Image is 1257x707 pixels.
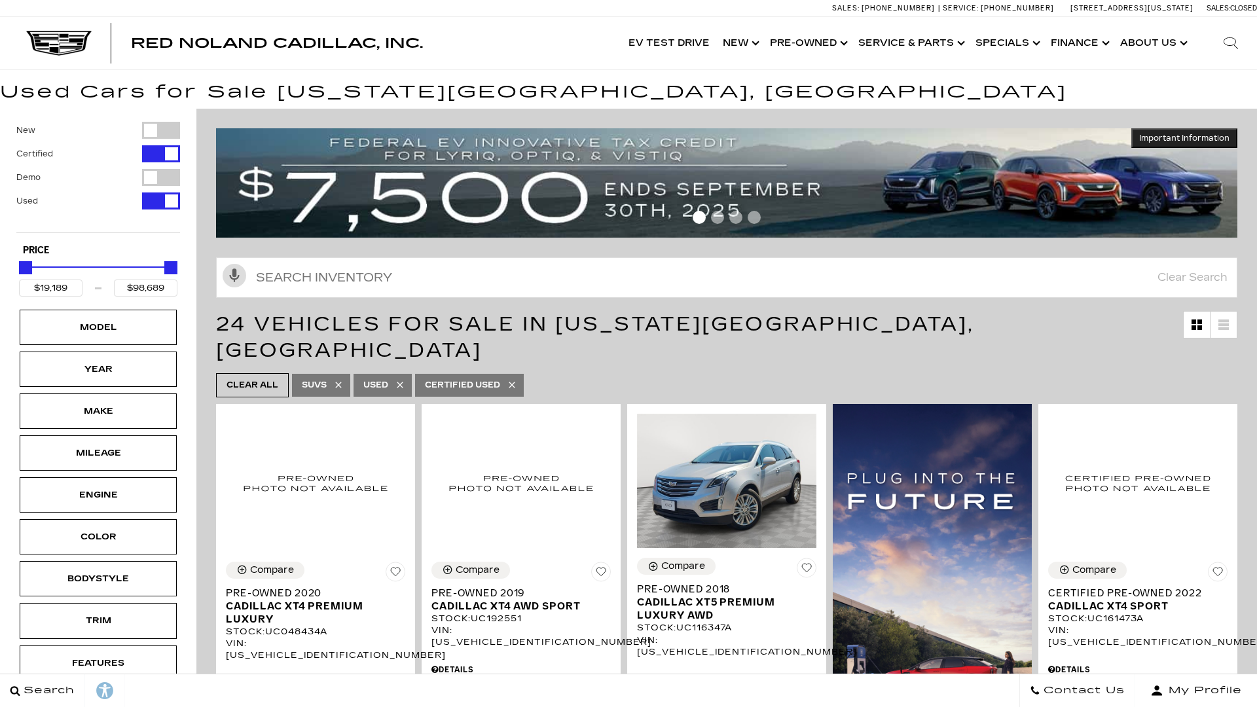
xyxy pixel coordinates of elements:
[1163,681,1242,700] span: My Profile
[1048,664,1228,676] div: Pricing Details - Certified Pre-Owned 2022 Cadillac XT4 Sport
[637,558,716,575] button: Compare Vehicle
[226,587,405,626] a: Pre-Owned 2020Cadillac XT4 Premium Luxury
[16,147,53,160] label: Certified
[763,17,852,69] a: Pre-Owned
[216,128,1237,238] img: vrp-tax-ending-august-version
[431,625,611,648] div: VIN: [US_VEHICLE_IDENTIFICATION_NUMBER]
[1048,562,1127,579] button: Compare Vehicle
[1114,17,1192,69] a: About Us
[1131,128,1237,148] button: Important Information
[20,393,177,429] div: MakeMake
[832,5,938,12] a: Sales: [PHONE_NUMBER]
[65,488,131,502] div: Engine
[164,261,177,274] div: Maximum Price
[431,600,601,613] span: Cadillac XT4 AWD Sport
[637,596,807,622] span: Cadillac XT5 Premium Luxury AWD
[226,638,405,661] div: VIN: [US_VEHICLE_IDENTIFICATION_NUMBER]
[363,377,388,393] span: Used
[19,257,177,297] div: Price
[711,211,724,224] span: Go to slide 2
[302,377,327,393] span: SUVs
[1048,613,1228,625] div: Stock : UC161473A
[65,320,131,335] div: Model
[981,4,1054,12] span: [PHONE_NUMBER]
[622,17,716,69] a: EV Test Drive
[637,414,816,549] img: 2018 Cadillac XT5 Premium Luxury AWD
[1230,4,1257,12] span: Closed
[114,280,177,297] input: Maximum
[65,571,131,586] div: Bodystyle
[797,558,816,583] button: Save Vehicle
[1048,587,1228,613] a: Certified Pre-Owned 2022Cadillac XT4 Sport
[226,626,405,638] div: Stock : UC048434A
[1040,681,1125,700] span: Contact Us
[16,124,35,137] label: New
[693,211,706,224] span: Go to slide 1
[969,17,1044,69] a: Specials
[431,562,510,579] button: Compare Vehicle
[716,17,763,69] a: New
[20,645,177,681] div: FeaturesFeatures
[431,414,611,552] img: 2019 Cadillac XT4 AWD Sport
[456,564,500,576] div: Compare
[20,435,177,471] div: MileageMileage
[1207,4,1230,12] span: Sales:
[20,681,75,700] span: Search
[637,673,816,685] div: Pricing Details - Pre-Owned 2018 Cadillac XT5 Premium Luxury AWD
[748,211,761,224] span: Go to slide 4
[131,37,423,50] a: Red Noland Cadillac, Inc.
[20,561,177,596] div: BodystyleBodystyle
[637,634,816,658] div: VIN: [US_VEHICLE_IDENTIFICATION_NUMBER]
[19,280,82,297] input: Minimum
[431,587,601,600] span: Pre-Owned 2019
[20,310,177,345] div: ModelModel
[386,562,405,587] button: Save Vehicle
[1135,674,1257,707] button: Open user profile menu
[16,171,41,184] label: Demo
[591,562,611,587] button: Save Vehicle
[938,5,1057,12] a: Service: [PHONE_NUMBER]
[131,35,423,51] span: Red Noland Cadillac, Inc.
[1070,4,1193,12] a: [STREET_ADDRESS][US_STATE]
[1048,414,1228,552] img: 2022 Cadillac XT4 Sport
[23,245,173,257] h5: Price
[431,587,611,613] a: Pre-Owned 2019Cadillac XT4 AWD Sport
[65,530,131,544] div: Color
[65,446,131,460] div: Mileage
[227,377,278,393] span: Clear All
[1019,674,1135,707] a: Contact Us
[20,519,177,554] div: ColorColor
[216,312,974,362] span: 24 Vehicles for Sale in [US_STATE][GEOGRAPHIC_DATA], [GEOGRAPHIC_DATA]
[1044,17,1114,69] a: Finance
[852,17,969,69] a: Service & Parts
[20,352,177,387] div: YearYear
[65,613,131,628] div: Trim
[20,477,177,513] div: EngineEngine
[431,664,611,676] div: Pricing Details - Pre-Owned 2019 Cadillac XT4 AWD Sport
[1048,587,1218,600] span: Certified Pre-Owned 2022
[216,257,1237,298] input: Search Inventory
[26,31,92,56] img: Cadillac Dark Logo with Cadillac White Text
[1072,564,1116,576] div: Compare
[1048,600,1218,613] span: Cadillac XT4 Sport
[226,414,405,552] img: 2020 Cadillac XT4 Premium Luxury
[832,4,860,12] span: Sales:
[862,4,935,12] span: [PHONE_NUMBER]
[425,377,500,393] span: Certified Used
[637,622,816,634] div: Stock : UC116347A
[729,211,742,224] span: Go to slide 3
[250,564,294,576] div: Compare
[1139,133,1230,143] span: Important Information
[431,613,611,625] div: Stock : UC192551
[1208,562,1228,587] button: Save Vehicle
[223,264,246,287] svg: Click to toggle on voice search
[16,122,180,232] div: Filter by Vehicle Type
[65,656,131,670] div: Features
[637,583,816,622] a: Pre-Owned 2018Cadillac XT5 Premium Luxury AWD
[661,560,705,572] div: Compare
[226,562,304,579] button: Compare Vehicle
[637,583,807,596] span: Pre-Owned 2018
[65,404,131,418] div: Make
